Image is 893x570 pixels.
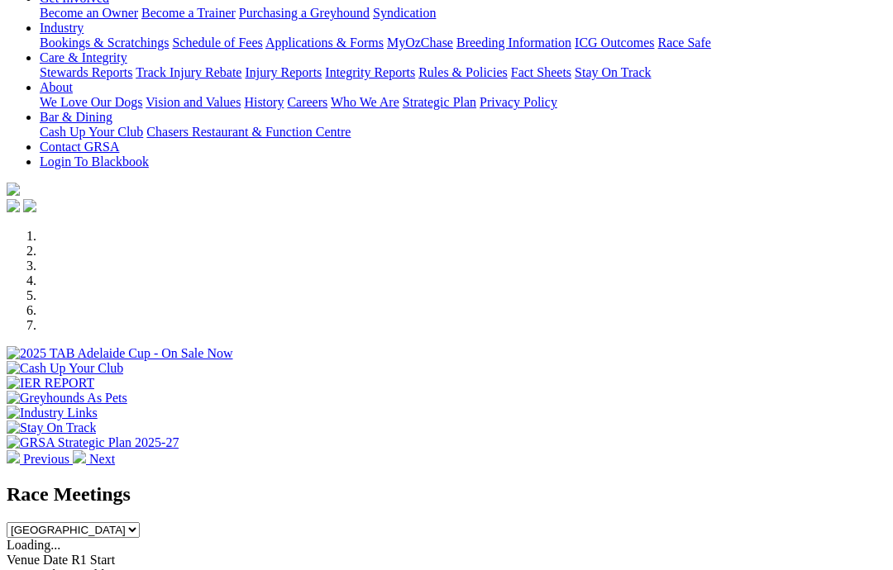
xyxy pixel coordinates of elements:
[40,80,73,94] a: About
[575,65,651,79] a: Stay On Track
[7,452,73,466] a: Previous
[7,483,886,506] h2: Race Meetings
[7,199,20,212] img: facebook.svg
[418,65,508,79] a: Rules & Policies
[43,553,68,567] span: Date
[7,406,98,420] img: Industry Links
[7,450,20,463] img: chevron-left-pager-white.svg
[7,420,96,435] img: Stay On Track
[40,36,886,50] div: Industry
[40,36,169,50] a: Bookings & Scratchings
[325,65,415,79] a: Integrity Reports
[40,125,143,139] a: Cash Up Your Club
[40,65,886,80] div: Care & Integrity
[40,154,149,169] a: Login To Blackbook
[287,95,327,109] a: Careers
[7,361,123,376] img: Cash Up Your Club
[7,435,179,450] img: GRSA Strategic Plan 2025-27
[265,36,384,50] a: Applications & Forms
[40,50,127,64] a: Care & Integrity
[136,65,241,79] a: Track Injury Rebate
[71,553,115,567] span: R1 Start
[146,125,351,139] a: Chasers Restaurant & Function Centre
[23,452,69,466] span: Previous
[89,452,115,466] span: Next
[373,6,436,20] a: Syndication
[40,95,886,110] div: About
[7,183,20,196] img: logo-grsa-white.png
[245,65,322,79] a: Injury Reports
[146,95,241,109] a: Vision and Values
[40,140,119,154] a: Contact GRSA
[7,376,94,391] img: IER REPORT
[40,95,142,109] a: We Love Our Dogs
[456,36,571,50] a: Breeding Information
[387,36,453,50] a: MyOzChase
[40,6,886,21] div: Get Involved
[73,452,115,466] a: Next
[40,65,132,79] a: Stewards Reports
[7,553,40,567] span: Venue
[172,36,262,50] a: Schedule of Fees
[480,95,557,109] a: Privacy Policy
[7,391,127,406] img: Greyhounds As Pets
[40,125,886,140] div: Bar & Dining
[40,6,138,20] a: Become an Owner
[40,21,84,35] a: Industry
[7,346,233,361] img: 2025 TAB Adelaide Cup - On Sale Now
[511,65,571,79] a: Fact Sheets
[331,95,399,109] a: Who We Are
[40,110,112,124] a: Bar & Dining
[657,36,710,50] a: Race Safe
[239,6,370,20] a: Purchasing a Greyhound
[403,95,476,109] a: Strategic Plan
[575,36,654,50] a: ICG Outcomes
[73,450,86,463] img: chevron-right-pager-white.svg
[23,199,36,212] img: twitter.svg
[7,538,60,552] span: Loading...
[141,6,236,20] a: Become a Trainer
[244,95,284,109] a: History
